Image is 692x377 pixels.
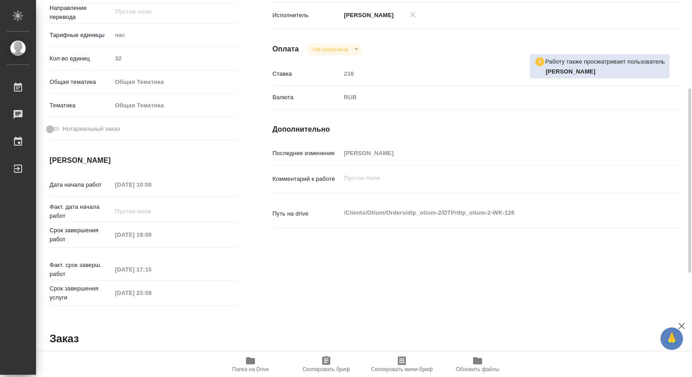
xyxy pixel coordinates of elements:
div: Общая Тематика [112,98,236,113]
input: Пустое поле [112,178,191,191]
span: Скопировать мини-бриф [371,366,432,372]
p: Общая тематика [50,78,112,87]
p: Валюта [273,93,341,102]
h2: Заказ [50,331,79,346]
div: Общая Тематика [112,74,236,90]
input: Пустое поле [114,6,215,17]
h4: Оплата [273,44,299,55]
input: Пустое поле [112,52,236,65]
button: 🙏 [660,327,683,350]
button: Обновить файлы [440,352,515,377]
span: Папка на Drive [232,366,269,372]
p: [PERSON_NAME] [341,11,394,20]
input: Пустое поле [112,263,191,276]
span: Обновить файлы [456,366,500,372]
span: Скопировать бриф [302,366,350,372]
p: Дата начала работ [50,180,112,189]
button: Папка на Drive [213,352,288,377]
button: Скопировать бриф [288,352,364,377]
p: Тематика [50,101,112,110]
p: Работу также просматривает пользователь [545,57,665,66]
div: Не оплачена [306,43,361,55]
input: Пустое поле [341,147,648,160]
input: Пустое поле [112,228,191,241]
h4: [PERSON_NAME] [50,155,237,166]
button: Не оплачена [310,46,351,53]
p: Комментарий к работе [273,175,341,184]
p: Тарифные единицы [50,31,112,40]
input: Пустое поле [112,205,191,218]
input: Пустое поле [341,67,648,80]
p: Путь на drive [273,209,341,218]
p: Срок завершения услуги [50,284,112,302]
span: Нотариальный заказ [63,124,120,133]
p: Последнее изменение [273,149,341,158]
p: Кол-во единиц [50,54,112,63]
p: Ставка [273,69,341,78]
button: Скопировать мини-бриф [364,352,440,377]
p: Факт. дата начала работ [50,202,112,221]
p: Исполнитель [273,11,341,20]
span: 🙏 [664,329,679,348]
div: RUB [341,90,648,105]
p: Срок завершения работ [50,226,112,244]
div: час [112,28,236,43]
p: Факт. срок заверш. работ [50,261,112,279]
input: Пустое поле [112,286,191,299]
textarea: /Clients/Оtium/Orders/dtp_otium-2/DTP/dtp_otium-2-WK-126 [341,205,648,221]
h4: Дополнительно [273,124,682,135]
p: Направление перевода [50,4,112,22]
